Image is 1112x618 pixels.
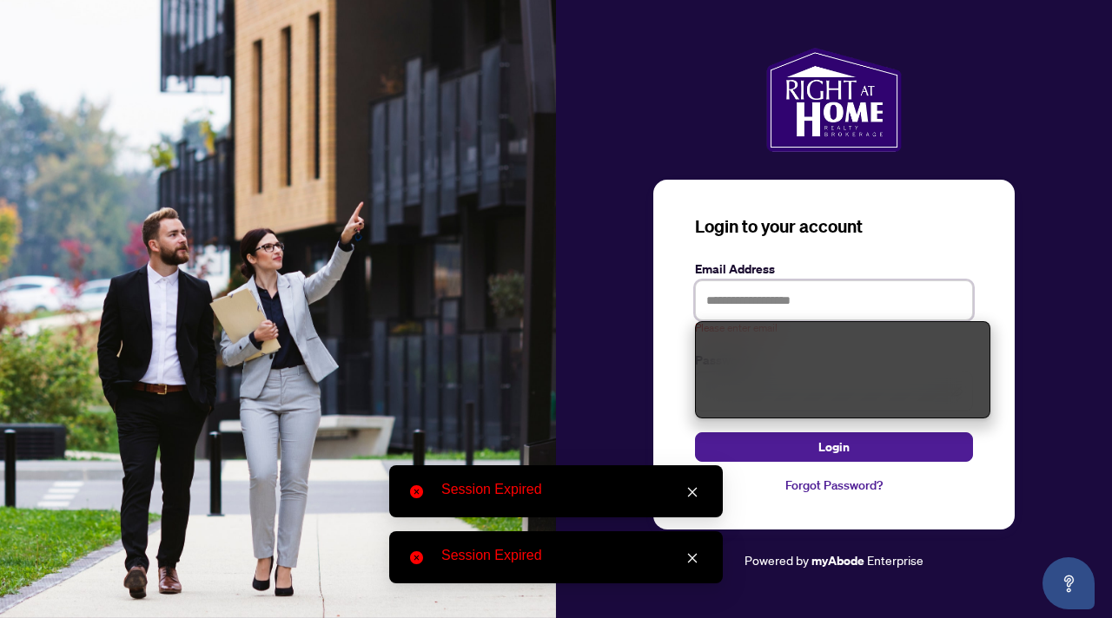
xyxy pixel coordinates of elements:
[745,552,809,568] span: Powered by
[686,552,698,564] span: close
[410,551,423,564] span: close-circle
[441,479,702,500] div: Session Expired
[867,552,923,568] span: Enterprise
[766,48,901,152] img: ma-logo
[683,549,702,568] a: Close
[441,545,702,566] div: Session Expired
[683,483,702,502] a: Close
[410,485,423,498] span: close-circle
[811,551,864,570] a: myAbode
[695,432,973,462] button: Login
[695,476,973,495] a: Forgot Password?
[1042,557,1095,609] button: Open asap
[695,320,778,337] span: Please enter email
[695,260,973,279] label: Email Address
[695,214,973,239] h3: Login to your account
[686,486,698,498] span: close
[818,433,850,461] span: Login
